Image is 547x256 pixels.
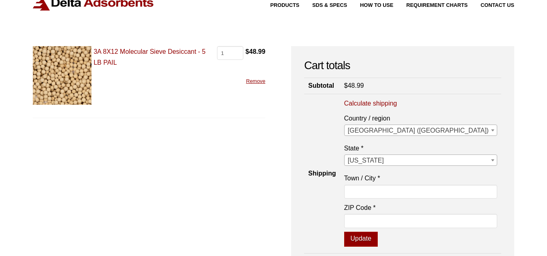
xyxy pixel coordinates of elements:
th: Subtotal [304,78,340,94]
button: Update [344,232,378,247]
input: Product quantity [217,46,243,60]
span: $ [245,48,249,55]
label: Town / City [344,173,497,184]
span: $ [344,82,348,89]
span: United States (US) [345,125,497,136]
span: Florida [344,154,497,166]
a: Requirement Charts [394,3,468,8]
img: 3A 8X12 Molecular Sieve Desiccant - 5 LB PAIL [33,46,92,105]
a: How to Use [347,3,393,8]
h2: Cart totals [304,59,501,72]
a: SDS & SPECS [299,3,347,8]
a: Contact Us [468,3,514,8]
span: Florida [345,155,497,166]
span: How to Use [360,3,393,8]
bdi: 48.99 [344,82,364,89]
a: Products [257,3,299,8]
label: ZIP Code [344,202,497,213]
bdi: 48.99 [245,48,265,55]
span: Requirement Charts [407,3,468,8]
span: Products [270,3,299,8]
a: 3A 8X12 Molecular Sieve Desiccant - 5 LB PAIL [94,48,206,66]
span: Contact Us [481,3,514,8]
a: Calculate shipping [344,99,397,108]
span: United States (US) [344,125,497,136]
th: Shipping [304,94,340,254]
a: Remove this item [246,78,266,84]
label: Country / region [344,113,497,124]
span: SDS & SPECS [312,3,347,8]
label: State [344,143,497,154]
